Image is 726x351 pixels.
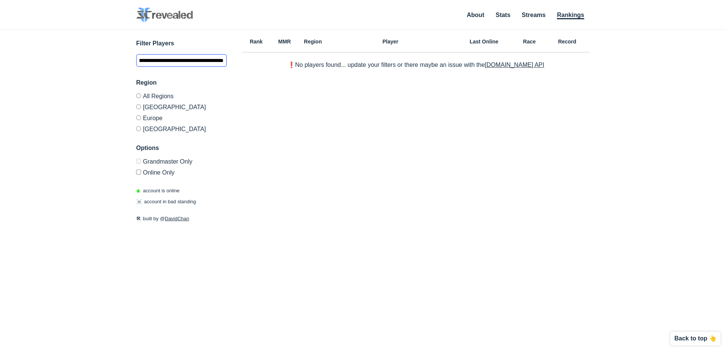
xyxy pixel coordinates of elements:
a: DavidChan [165,216,189,221]
input: All Regions [136,93,141,98]
input: Europe [136,115,141,120]
h6: MMR [270,39,299,44]
label: [GEOGRAPHIC_DATA] [136,123,227,132]
label: [GEOGRAPHIC_DATA] [136,101,227,112]
h6: Race [514,39,544,44]
a: [DOMAIN_NAME] API [485,62,544,68]
p: built by @ [136,215,227,223]
span: 🛠 [136,216,141,221]
input: Online Only [136,170,141,175]
label: Only show accounts currently laddering [136,167,227,176]
span: ☠️ [136,199,142,204]
p: Back to top 👆 [674,336,717,342]
h6: Player [327,39,454,44]
h6: Record [544,39,590,44]
h6: Rank [242,39,270,44]
p: account is online [136,187,180,195]
label: Only Show accounts currently in Grandmaster [136,159,227,167]
span: ◉ [136,188,140,193]
h3: Filter Players [136,39,227,48]
label: Europe [136,112,227,123]
p: ❗️No players found... update your filters or there maybe an issue with the [288,62,544,68]
h3: Options [136,144,227,153]
h6: Region [299,39,327,44]
input: Grandmaster Only [136,159,141,164]
input: [GEOGRAPHIC_DATA] [136,104,141,109]
a: Streams [522,12,546,18]
a: Rankings [557,12,584,19]
a: Stats [496,12,510,18]
h3: Region [136,78,227,87]
input: [GEOGRAPHIC_DATA] [136,126,141,131]
a: About [467,12,484,18]
p: account in bad standing [136,198,196,206]
label: All Regions [136,93,227,101]
img: SC2 Revealed [136,8,193,22]
h6: Last Online [454,39,514,44]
